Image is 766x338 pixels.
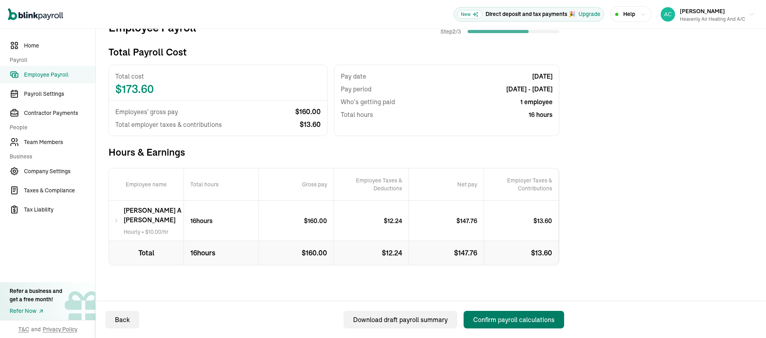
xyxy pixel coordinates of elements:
div: Net pay [409,168,484,200]
p: Total [109,241,184,265]
span: Tax Liability [24,206,95,214]
button: Help [610,6,651,22]
span: Contractor Payments [24,109,95,117]
span: Payroll [10,56,91,64]
button: Upgrade [578,10,600,18]
span: Business [10,152,91,161]
p: $ 13.60 [533,216,559,225]
span: Company Settings [24,167,95,176]
span: Total cost [115,71,321,81]
p: $ 147.76 [456,216,484,225]
span: Total hours [341,110,373,119]
span: $ 13.60 [300,120,321,129]
div: Confirm payroll calculations [473,315,555,324]
span: Privacy Policy [43,325,77,333]
span: 16 hours [529,110,553,119]
span: Pay period [341,84,371,94]
div: Gross pay [259,168,334,200]
div: Back [115,315,130,324]
button: Back [105,311,139,328]
span: [PERSON_NAME] [680,8,725,15]
p: $ 13.60 [484,241,559,265]
span: Employee Payroll [24,71,95,79]
button: [PERSON_NAME]Heavenly air Heating and a/c [657,4,758,24]
span: Total employer taxes & contributions [115,120,222,129]
h3: Total Payroll Cost [109,45,187,58]
iframe: Chat Widget [726,300,766,338]
span: Who’s getting paid [341,97,395,107]
span: T&C [18,325,29,333]
span: $ 160.00 [295,107,321,117]
span: New [457,10,482,19]
span: People [10,123,91,132]
nav: Global [8,3,63,26]
div: Heavenly air Heating and a/c [680,16,745,23]
p: Direct deposit and tax payments 🎉 [486,10,575,18]
span: $ 173.60 [115,84,321,94]
button: Confirm payroll calculations [464,311,564,328]
span: $ 10.00 /hr [145,228,168,235]
span: Home [24,42,95,50]
p: 16 hours [190,216,213,225]
span: Employees’ gross pay [115,107,178,117]
p: Total hours [184,168,259,200]
div: Download draft payroll summary [353,315,448,324]
p: $ 160.00 [304,216,334,225]
span: [DATE] [532,71,553,81]
p: Employee Taxes & Deductions [354,176,409,192]
p: $ 12.24 [334,241,409,265]
span: Hours & Earnings [109,146,559,158]
a: Refer Now [10,307,62,315]
span: [DATE] - [DATE] [506,84,553,94]
span: Payroll Settings [24,90,95,98]
span: 1 employee [520,97,553,107]
p: $ 147.76 [409,241,484,265]
span: Help [623,10,635,18]
span: • [124,228,184,236]
p: Employer Taxes & Contributions [504,176,559,192]
span: Taxes & Compliance [24,186,95,195]
p: $ 12.24 [384,216,409,225]
span: Step 2 / 3 [440,28,464,36]
span: Hourly [124,228,140,235]
span: Pay date [341,71,366,81]
p: Employee name [109,168,184,200]
div: Refer a business and get a free month! [10,287,62,304]
span: Team Members [24,138,95,146]
span: [PERSON_NAME] A [PERSON_NAME] [124,206,184,225]
button: Download draft payroll summary [344,311,457,328]
p: $ 160.00 [259,241,334,265]
p: 16 hours [184,241,259,265]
